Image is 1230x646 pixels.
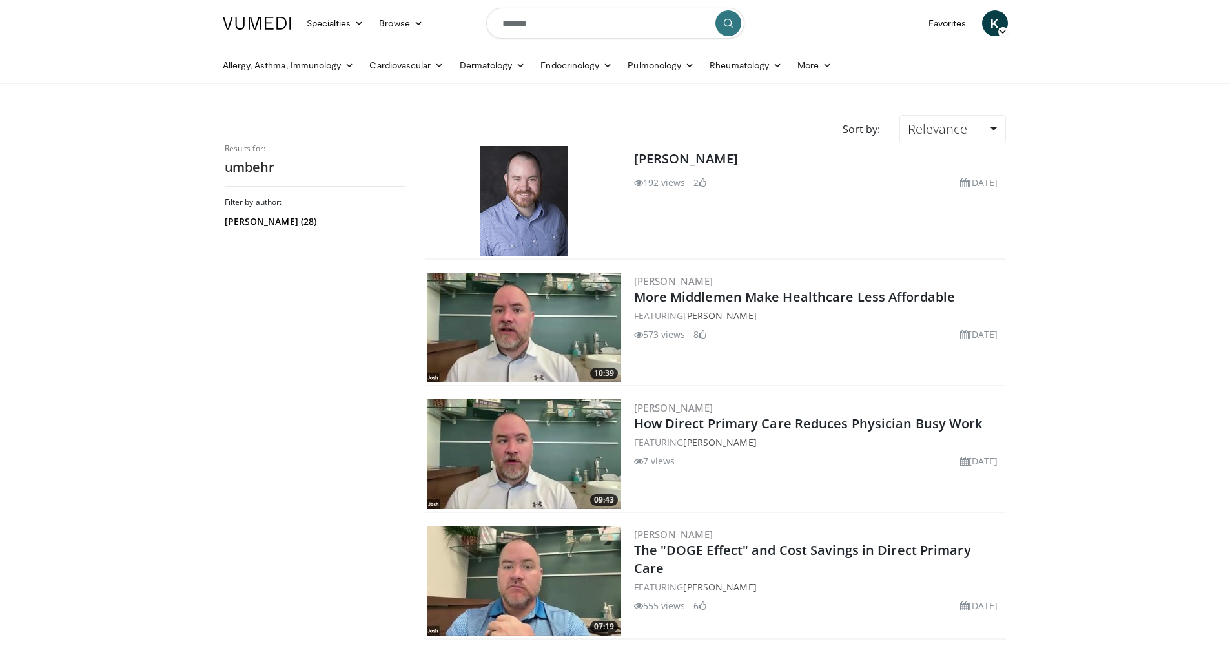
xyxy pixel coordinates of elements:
[590,494,618,506] span: 09:43
[960,328,998,341] li: [DATE]
[427,526,621,636] a: 07:19
[790,52,839,78] a: More
[634,528,713,541] a: [PERSON_NAME]
[960,176,998,189] li: [DATE]
[427,526,621,636] img: ddde4135-88cb-4fc2-a0b1-2dae1b11c5a9.300x170_q85_crop-smart_upscale.jpg
[960,454,998,468] li: [DATE]
[634,580,1003,594] div: FEATURING
[702,52,790,78] a: Rheumatology
[634,328,686,341] li: 573 views
[908,120,967,138] span: Relevance
[634,401,713,414] a: [PERSON_NAME]
[683,581,756,593] a: [PERSON_NAME]
[486,8,744,39] input: Search topics, interventions
[634,541,971,577] a: The "DOGE Effect" and Cost Savings in Direct Primary Care
[693,176,706,189] li: 2
[960,599,998,612] li: [DATE]
[683,436,756,448] a: [PERSON_NAME]
[634,288,956,306] a: More Middlemen Make Healthcare Less Affordable
[299,10,372,36] a: Specialties
[225,215,402,228] a: [PERSON_NAME] (28)
[634,415,983,432] a: How Direct Primary Care Reduces Physician Busy Work
[683,309,756,322] a: [PERSON_NAME]
[427,399,621,509] img: e90088f9-bd92-4a76-a468-98727a0f1ff6.300x170_q85_crop-smart_upscale.jpg
[225,197,405,207] h3: Filter by author:
[693,328,706,341] li: 8
[427,273,621,382] a: 10:39
[899,115,1005,143] a: Relevance
[427,399,621,509] a: 09:43
[693,599,706,612] li: 6
[921,10,974,36] a: Favorites
[634,454,675,468] li: 7 views
[634,435,1003,449] div: FEATURING
[634,309,1003,322] div: FEATURING
[427,273,621,382] img: 0fc73acd-d254-4958-9f88-46d7522a26b7.300x170_q85_crop-smart_upscale.jpg
[590,621,618,632] span: 07:19
[634,176,686,189] li: 192 views
[620,52,702,78] a: Pulmonology
[223,17,291,30] img: VuMedi Logo
[225,159,405,176] h2: umbehr
[452,52,533,78] a: Dermatology
[362,52,451,78] a: Cardiovascular
[590,368,618,379] span: 10:39
[533,52,620,78] a: Endocrinology
[371,10,431,36] a: Browse
[634,150,738,167] a: [PERSON_NAME]
[833,115,890,143] div: Sort by:
[982,10,1008,36] a: K
[634,275,713,287] a: [PERSON_NAME]
[225,143,405,154] p: Results for:
[215,52,362,78] a: Allergy, Asthma, Immunology
[634,599,686,612] li: 555 views
[480,146,568,256] img: Dr. Josh Umbehr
